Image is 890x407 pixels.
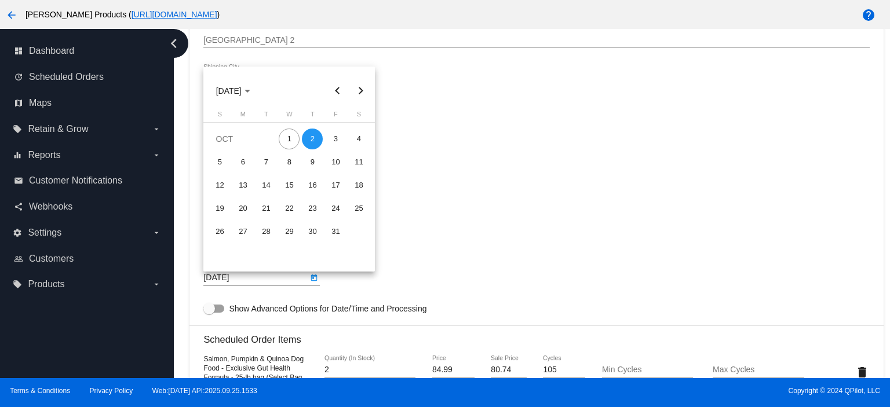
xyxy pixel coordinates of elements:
[324,197,347,220] td: October 24, 2025
[254,220,278,243] td: October 28, 2025
[324,151,347,174] td: October 10, 2025
[324,111,347,122] th: Friday
[254,151,278,174] td: October 7, 2025
[209,152,230,173] div: 5
[256,152,276,173] div: 7
[278,151,301,174] td: October 8, 2025
[279,129,300,149] div: 1
[302,198,323,219] div: 23
[231,220,254,243] td: October 27, 2025
[278,111,301,122] th: Wednesday
[347,197,370,220] td: October 25, 2025
[325,175,346,196] div: 17
[324,127,347,151] td: October 3, 2025
[347,174,370,197] td: October 18, 2025
[301,151,324,174] td: October 9, 2025
[347,151,370,174] td: October 11, 2025
[256,221,276,242] div: 28
[279,152,300,173] div: 8
[302,175,323,196] div: 16
[278,174,301,197] td: October 15, 2025
[325,129,346,149] div: 3
[301,220,324,243] td: October 30, 2025
[256,175,276,196] div: 14
[209,175,230,196] div: 12
[325,221,346,242] div: 31
[207,79,260,102] button: Choose month and year
[348,175,369,196] div: 18
[326,79,349,102] button: Previous month
[232,221,253,242] div: 27
[302,129,323,149] div: 2
[301,174,324,197] td: October 16, 2025
[279,221,300,242] div: 29
[231,151,254,174] td: October 6, 2025
[302,221,323,242] div: 30
[348,198,369,219] div: 25
[278,127,301,151] td: October 1, 2025
[231,174,254,197] td: October 13, 2025
[278,220,301,243] td: October 29, 2025
[301,197,324,220] td: October 23, 2025
[232,152,253,173] div: 6
[301,127,324,151] td: October 2, 2025
[348,152,369,173] div: 11
[279,198,300,219] div: 22
[232,198,253,219] div: 20
[325,152,346,173] div: 10
[254,197,278,220] td: October 21, 2025
[232,175,253,196] div: 13
[256,198,276,219] div: 21
[302,152,323,173] div: 9
[216,86,250,96] span: [DATE]
[231,197,254,220] td: October 20, 2025
[208,151,231,174] td: October 5, 2025
[254,111,278,122] th: Tuesday
[301,111,324,122] th: Thursday
[278,197,301,220] td: October 22, 2025
[348,129,369,149] div: 4
[208,197,231,220] td: October 19, 2025
[231,111,254,122] th: Monday
[347,111,370,122] th: Saturday
[209,221,230,242] div: 26
[208,127,278,151] td: OCT
[208,220,231,243] td: October 26, 2025
[279,175,300,196] div: 15
[254,174,278,197] td: October 14, 2025
[347,127,370,151] td: October 4, 2025
[324,220,347,243] td: October 31, 2025
[325,198,346,219] div: 24
[349,79,372,102] button: Next month
[324,174,347,197] td: October 17, 2025
[209,198,230,219] div: 19
[208,174,231,197] td: October 12, 2025
[208,111,231,122] th: Sunday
